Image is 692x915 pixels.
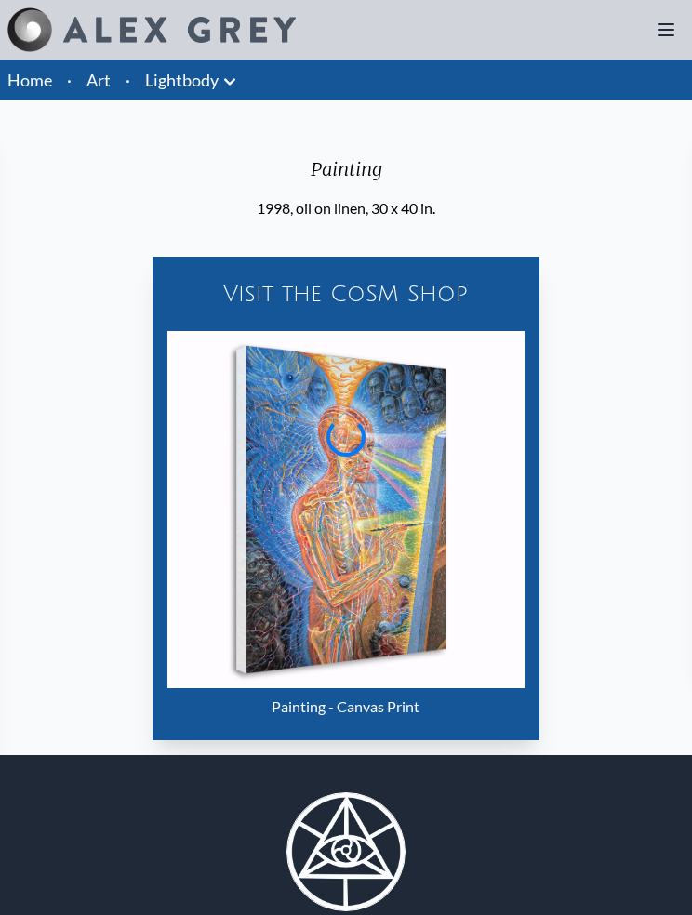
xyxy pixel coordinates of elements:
[160,264,532,324] a: Visit the CoSM Shop
[118,60,138,100] li: ·
[257,156,435,197] div: Painting
[257,197,435,219] div: 1998, oil on linen, 30 x 40 in.
[7,70,52,90] a: Home
[60,60,79,100] li: ·
[167,688,525,725] div: Painting - Canvas Print
[167,331,525,725] a: Painting - Canvas Print
[167,331,525,688] img: Painting - Canvas Print
[145,67,219,93] a: Lightbody
[86,67,111,93] a: Art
